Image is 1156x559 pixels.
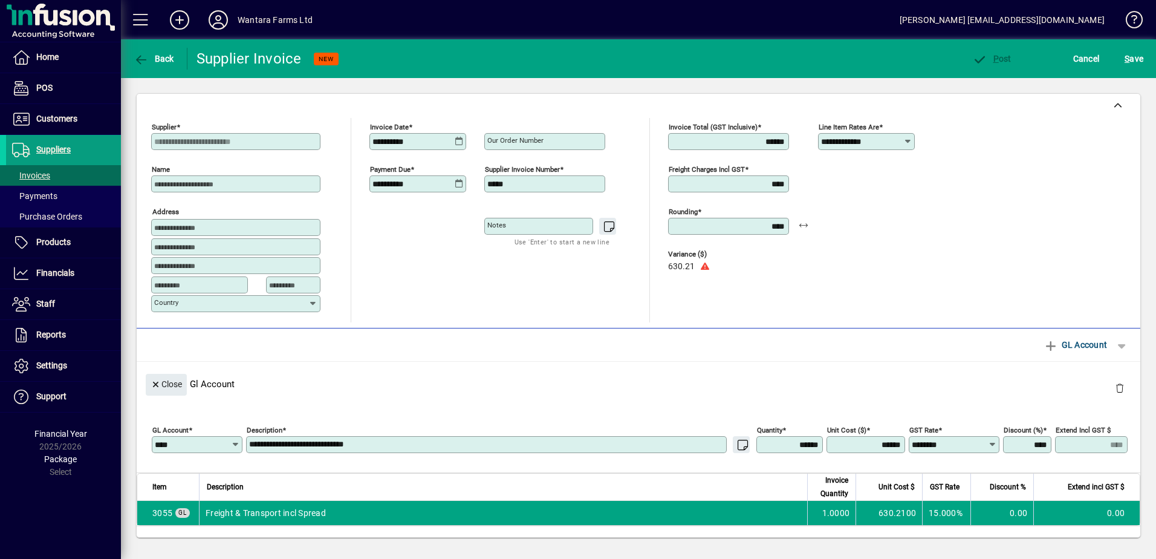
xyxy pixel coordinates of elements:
span: Back [134,54,174,64]
a: Knowledge Base [1117,2,1141,42]
div: Gl Account [137,362,1140,406]
span: Products [36,237,71,247]
a: Purchase Orders [6,206,121,227]
span: Settings [36,361,67,370]
button: Post [969,48,1015,70]
span: Discount % [990,480,1026,494]
span: GL Account [1044,335,1107,355]
button: Back [131,48,177,70]
td: Freight & Transport incl Spread [199,501,807,525]
span: ost [972,54,1011,64]
a: Support [6,382,121,412]
span: Purchase Orders [12,212,82,221]
td: 0.00 [1033,501,1140,525]
span: NEW [319,55,334,63]
a: Staff [6,289,121,319]
span: GST Rate [930,480,960,494]
span: Invoices [12,171,50,180]
span: Home [36,52,59,62]
mat-label: Extend incl GST $ [1056,425,1111,434]
span: GL [178,509,187,516]
span: Package [44,454,77,464]
mat-label: Rounding [669,208,698,216]
span: Extend incl GST $ [1068,480,1125,494]
mat-label: Country [154,298,178,307]
span: P [993,54,999,64]
mat-label: Quantity [757,425,782,434]
span: Close [151,374,182,394]
button: Add [160,9,199,31]
a: Invoices [6,165,121,186]
mat-label: Freight charges incl GST [669,165,745,174]
td: 1.0000 [807,501,856,525]
td: 630.2100 [856,501,922,525]
a: POS [6,73,121,103]
div: [PERSON_NAME] [EMAIL_ADDRESS][DOMAIN_NAME] [900,10,1105,30]
mat-label: GL Account [152,425,189,434]
span: POS [36,83,53,93]
div: Wantara Farms Ltd [238,10,313,30]
mat-label: Unit Cost ($) [827,425,866,434]
mat-label: Our order number [487,136,544,145]
mat-label: Invoice Total (GST inclusive) [669,123,758,131]
mat-label: Supplier [152,123,177,131]
span: Freight & Transport incl Spread [152,507,172,519]
span: S [1125,54,1129,64]
button: GL Account [1037,334,1113,356]
span: Unit Cost $ [878,480,915,494]
span: Support [36,391,67,401]
app-page-header-button: Delete [1105,382,1134,393]
mat-label: Payment due [370,165,411,174]
span: Staff [36,299,55,309]
button: Close [146,374,187,396]
a: Products [6,227,121,258]
span: Cancel [1073,49,1100,68]
span: ave [1125,49,1143,68]
button: Profile [199,9,238,31]
app-page-header-button: Back [121,48,187,70]
span: Financials [36,268,74,278]
a: Reports [6,320,121,350]
span: Suppliers [36,145,71,154]
span: Variance ($) [668,250,741,258]
mat-label: Line item rates are [819,123,879,131]
a: Settings [6,351,121,381]
td: 15.000% [922,501,970,525]
mat-label: Notes [487,221,506,229]
span: 630.21 [668,262,695,272]
div: Supplier Invoice [196,49,302,68]
a: Home [6,42,121,73]
span: Reports [36,330,66,339]
mat-label: Name [152,165,170,174]
span: Financial Year [34,429,87,439]
span: Description [207,480,244,494]
mat-label: Description [247,425,282,434]
a: Customers [6,104,121,134]
span: Payments [12,191,57,201]
span: Item [152,480,167,494]
span: Customers [36,114,77,123]
button: Save [1122,48,1146,70]
mat-label: GST rate [909,425,938,434]
a: Financials [6,258,121,289]
a: Payments [6,186,121,206]
button: Cancel [1070,48,1103,70]
mat-label: Supplier invoice number [485,165,560,174]
span: Invoice Quantity [815,474,848,500]
mat-label: Discount (%) [1004,425,1043,434]
td: 0.00 [970,501,1033,525]
app-page-header-button: Close [143,378,190,389]
mat-hint: Use 'Enter' to start a new line [515,235,609,249]
mat-label: Invoice date [370,123,409,131]
button: Delete [1105,374,1134,403]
